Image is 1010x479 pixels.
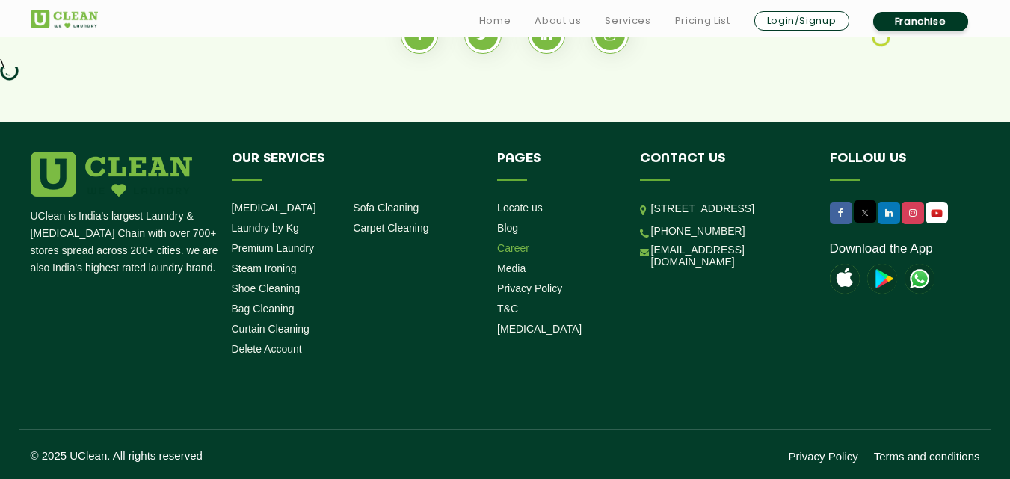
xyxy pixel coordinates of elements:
[31,152,192,197] img: logo.png
[497,152,618,180] h4: Pages
[232,202,316,214] a: [MEDICAL_DATA]
[927,205,946,221] img: UClean Laundry and Dry Cleaning
[497,323,582,335] a: [MEDICAL_DATA]
[232,222,299,234] a: Laundry by Kg
[232,152,475,180] h4: Our Services
[353,202,419,214] a: Sofa Cleaning
[754,11,849,31] a: Login/Signup
[497,222,518,234] a: Blog
[31,449,505,462] p: © 2025 UClean. All rights reserved
[353,222,428,234] a: Carpet Cleaning
[605,12,650,30] a: Services
[905,264,934,294] img: UClean Laundry and Dry Cleaning
[232,343,302,355] a: Delete Account
[830,152,961,180] h4: Follow us
[497,202,543,214] a: Locate us
[31,10,98,28] img: UClean Laundry and Dry Cleaning
[651,200,807,217] p: [STREET_ADDRESS]
[874,450,980,463] a: Terms and conditions
[867,264,897,294] img: playstoreicon.png
[497,242,529,254] a: Career
[640,152,807,180] h4: Contact us
[31,208,221,276] p: UClean is India's largest Laundry & [MEDICAL_DATA] Chain with over 700+ stores spread across 200+...
[535,12,581,30] a: About us
[497,303,518,315] a: T&C
[497,262,526,274] a: Media
[651,244,807,268] a: [EMAIL_ADDRESS][DOMAIN_NAME]
[830,264,860,294] img: apple-icon.png
[232,262,297,274] a: Steam Ironing
[232,323,310,335] a: Curtain Cleaning
[872,28,890,48] img: icon_1.png
[675,12,730,30] a: Pricing List
[830,241,933,256] a: Download the App
[788,450,857,463] a: Privacy Policy
[497,282,562,294] a: Privacy Policy
[651,225,745,237] a: [PHONE_NUMBER]
[232,282,301,294] a: Shoe Cleaning
[232,242,315,254] a: Premium Laundry
[873,12,968,31] a: Franchise
[232,303,295,315] a: Bag Cleaning
[479,12,511,30] a: Home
